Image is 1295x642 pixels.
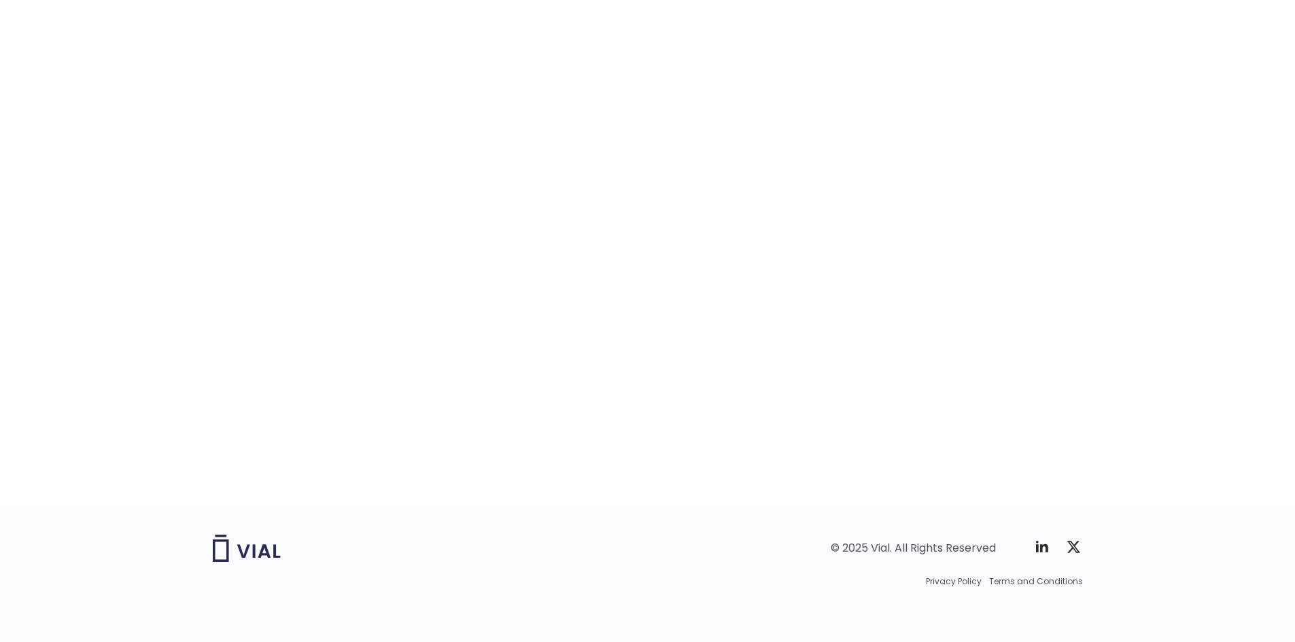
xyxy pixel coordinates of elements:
a: Privacy Policy [926,575,982,588]
img: Vial logo wih "Vial" spelled out [213,535,281,562]
div: © 2025 Vial. All Rights Reserved [831,541,996,556]
a: Terms and Conditions [989,575,1083,588]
